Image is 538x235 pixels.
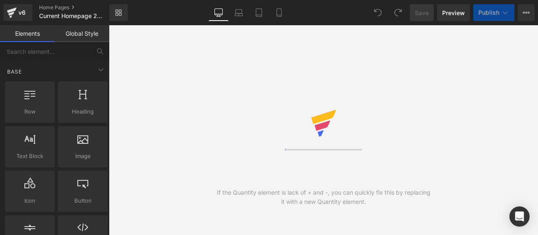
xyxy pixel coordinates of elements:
[61,196,105,205] span: Button
[55,25,109,42] a: Global Style
[390,4,406,21] button: Redo
[415,8,429,17] span: Save
[61,152,105,161] span: Image
[39,4,121,11] a: Home Pages
[8,107,52,116] span: Row
[442,8,465,17] span: Preview
[509,206,530,227] div: Open Intercom Messenger
[8,152,52,161] span: Text Block
[8,196,52,205] span: Icon
[478,9,499,16] span: Publish
[249,4,269,21] a: Tablet
[269,4,289,21] a: Mobile
[17,7,27,18] div: v6
[61,107,105,116] span: Heading
[3,4,32,21] a: v6
[6,68,23,76] span: Base
[369,4,386,21] button: Undo
[208,4,229,21] a: Desktop
[229,4,249,21] a: Laptop
[473,4,514,21] button: Publish
[109,4,128,21] a: New Library
[216,188,431,206] div: If the Quantity element is lack of + and -, you can quickly fix this by replacing it with a new Q...
[39,13,105,19] span: Current Homepage 2023
[518,4,535,21] button: More
[437,4,470,21] a: Preview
